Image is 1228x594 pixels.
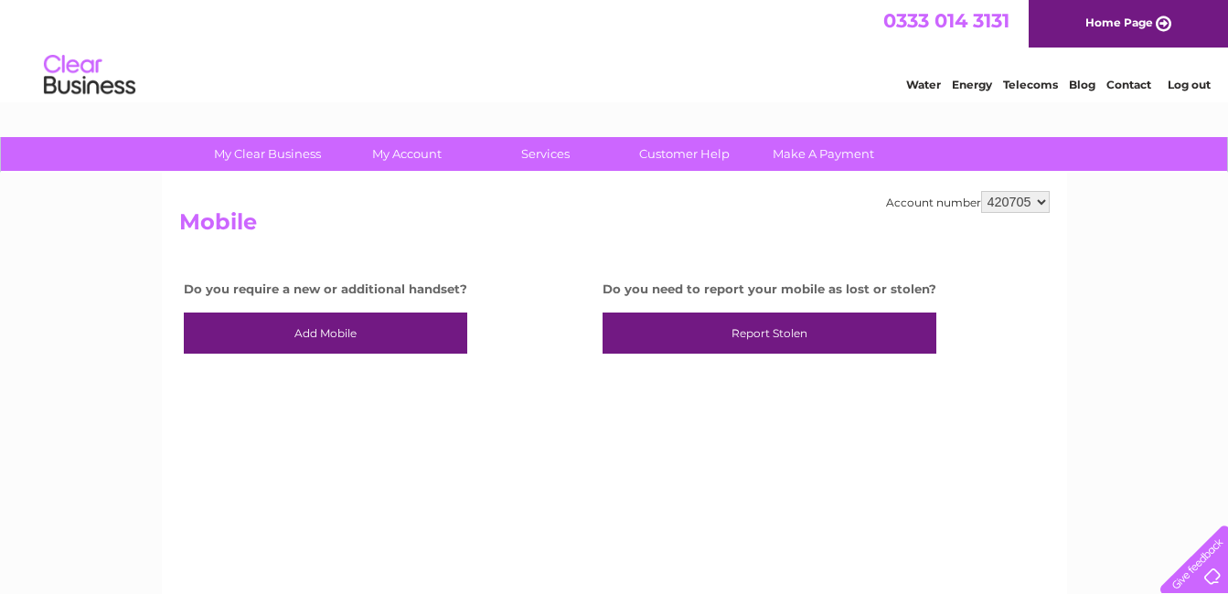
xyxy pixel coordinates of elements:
[43,48,136,103] img: logo.png
[1003,78,1058,91] a: Telecoms
[179,209,1050,244] h2: Mobile
[603,313,936,355] a: Report Stolen
[883,9,1009,32] a: 0333 014 3131
[470,137,621,171] a: Services
[886,191,1050,213] div: Account number
[1106,78,1151,91] a: Contact
[331,137,482,171] a: My Account
[183,10,1047,89] div: Clear Business is a trading name of Verastar Limited (registered in [GEOGRAPHIC_DATA] No. 3667643...
[192,137,343,171] a: My Clear Business
[748,137,899,171] a: Make A Payment
[184,313,467,355] a: Add Mobile
[603,282,936,296] h4: Do you need to report your mobile as lost or stolen?
[952,78,992,91] a: Energy
[184,282,467,296] h4: Do you require a new or additional handset?
[609,137,760,171] a: Customer Help
[1168,78,1211,91] a: Log out
[906,78,941,91] a: Water
[1069,78,1095,91] a: Blog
